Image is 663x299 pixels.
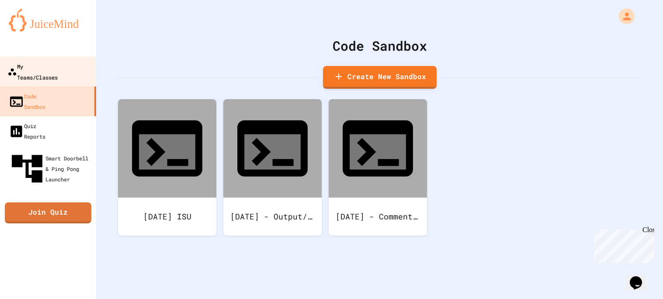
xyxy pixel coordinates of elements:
div: Code Sandbox [118,36,641,56]
div: Quiz Reports [9,121,45,142]
iframe: chat widget [626,264,654,290]
div: Chat with us now!Close [3,3,60,56]
div: My Teams/Classes [7,61,58,82]
div: [DATE] - Commenting Practice [329,198,427,236]
a: [DATE] ISU [118,99,216,236]
a: [DATE] - Output/Input Practice [223,99,322,236]
a: Create New Sandbox [323,66,437,89]
div: Code Sandbox [9,91,45,112]
a: [DATE] - Commenting Practice [329,99,427,236]
div: My Account [610,6,637,26]
a: Join Quiz [5,202,91,223]
div: [DATE] - Output/Input Practice [223,198,322,236]
div: [DATE] ISU [118,198,216,236]
iframe: chat widget [590,226,654,263]
img: logo-orange.svg [9,9,87,31]
div: Smart Doorbell & Ping Pong Launcher [9,150,93,187]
